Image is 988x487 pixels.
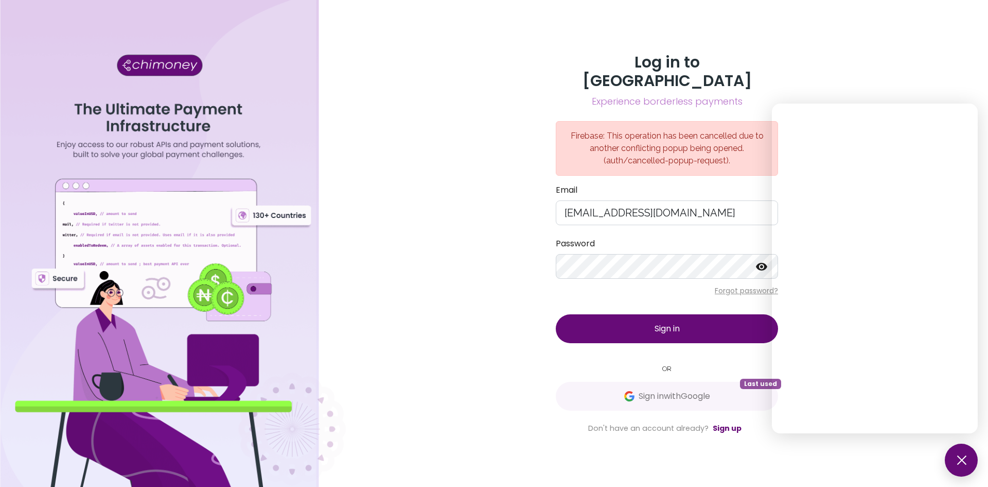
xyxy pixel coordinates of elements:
[713,423,742,433] a: Sign up
[556,184,778,196] label: Email
[556,94,778,109] span: Experience borderless payments
[556,121,778,176] div: Firebase: This operation has been cancelled due to another conflicting popup being opened. (auth/...
[556,53,778,90] h3: Log in to [GEOGRAPHIC_DATA]
[556,238,778,250] label: Password
[556,382,778,411] button: GoogleSign inwithGoogleLast used
[556,314,778,343] button: Sign in
[624,391,634,401] img: Google
[556,286,778,296] p: Forgot password?
[655,323,680,334] span: Sign in
[588,423,709,433] span: Don't have an account already?
[556,364,778,374] small: OR
[639,390,710,402] span: Sign in with Google
[740,379,781,389] span: Last used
